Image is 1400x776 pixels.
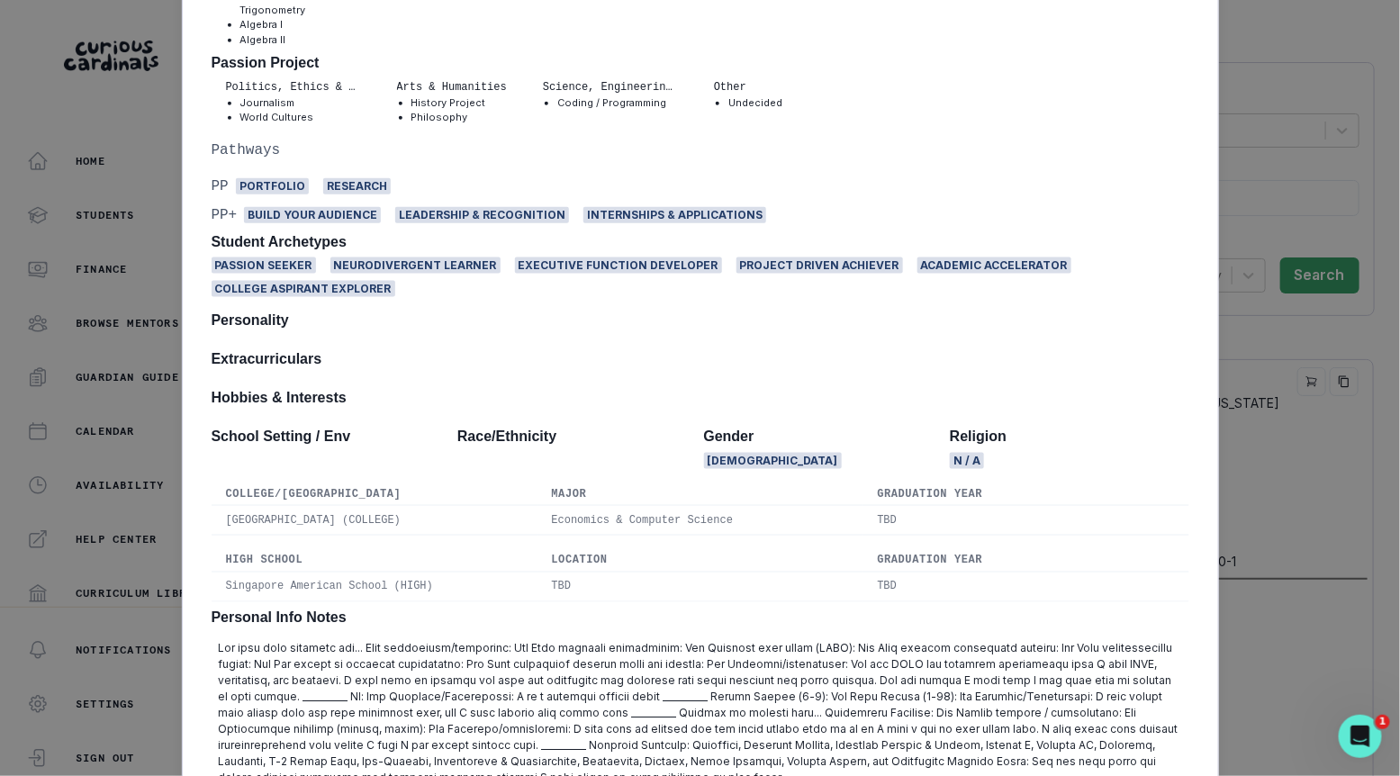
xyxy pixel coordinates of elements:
td: TBD [537,572,863,601]
h2: Religion [950,428,1189,445]
span: N / A [950,453,984,469]
p: PP [212,176,229,197]
iframe: Intercom live chat [1339,715,1382,758]
span: College Aspirant Explorer [212,281,395,297]
li: History Project [411,95,507,111]
span: Academic Accelerator [917,257,1071,274]
span: [DEMOGRAPHIC_DATA] [704,453,842,469]
span: Project Driven Achiever [736,257,903,274]
span: Portfolio [236,178,309,194]
h2: Passion Project [212,54,1189,71]
h2: Personality [212,311,1189,329]
h2: Hobbies & Interests [212,389,1189,406]
td: [GEOGRAPHIC_DATA] (COLLEGE) [212,505,537,535]
li: World Cultures [240,110,361,125]
li: Undecided [728,95,782,111]
th: Graduation Year [863,483,1189,506]
li: Journalism [240,95,361,111]
th: High School [212,550,537,573]
h2: School Setting / Env [212,428,451,445]
span: Research [323,178,391,194]
li: Coding / Programming [557,95,678,111]
th: Graduation Year [863,550,1189,573]
p: Pathways [212,140,1189,161]
td: Singapore American School (HIGH) [212,572,537,601]
h2: Extracurriculars [212,350,1189,367]
li: Algebra I [240,17,361,32]
span: Leadership & Recognition [395,207,569,223]
span: Passion Seeker [212,257,316,274]
th: College/[GEOGRAPHIC_DATA] [212,483,537,506]
span: Build Your Audience [244,207,381,223]
h2: Race/Ethnicity [457,428,697,445]
h2: Gender [704,428,944,445]
th: Location [537,550,863,573]
td: TBD [863,505,1189,535]
p: Politics, Ethics & Social Justice [226,79,361,95]
h2: Student Archetypes [212,233,1189,250]
p: PP+ [212,204,238,226]
li: Philosophy [411,110,507,125]
p: Arts & Humanities [397,79,507,95]
span: Neurodivergent Learner [330,257,501,274]
td: TBD [863,572,1189,601]
p: Science, Engineering & Technology [543,79,678,95]
span: Internships & Applications [583,207,766,223]
p: Other [714,79,782,95]
td: Economics & Computer Science [537,505,863,535]
span: 1 [1376,715,1390,729]
th: Major [537,483,863,506]
h2: Personal Info Notes [212,609,1189,627]
li: Algebra II [240,32,361,48]
span: Executive Function Developer [515,257,722,274]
